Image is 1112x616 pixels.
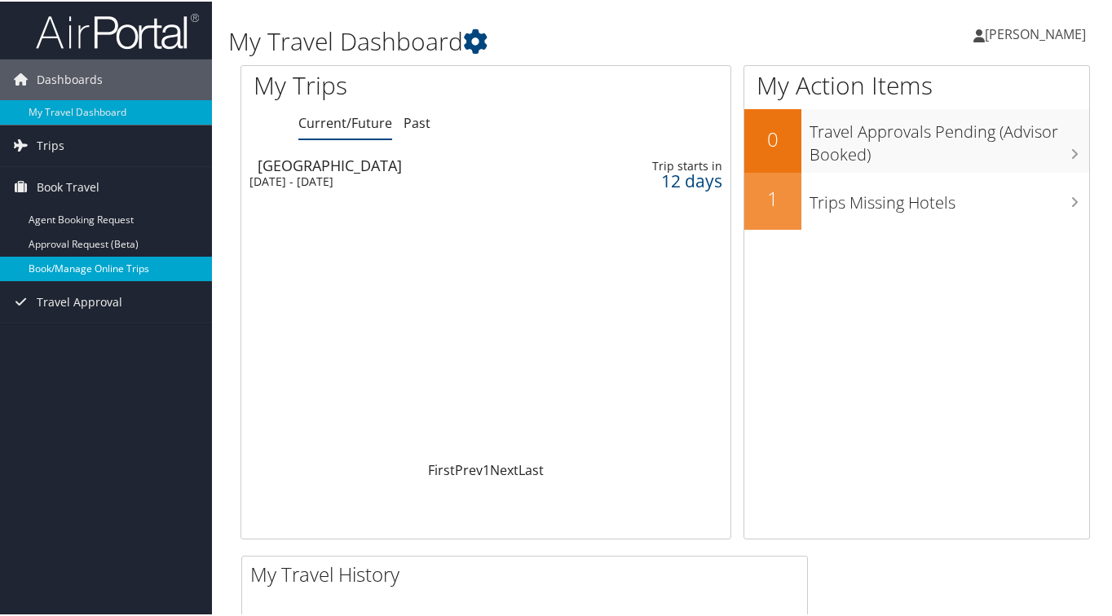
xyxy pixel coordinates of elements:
[37,280,122,321] span: Travel Approval
[249,173,564,187] div: [DATE] - [DATE]
[298,112,392,130] a: Current/Future
[228,23,811,57] h1: My Travel Dashboard
[254,67,514,101] h1: My Trips
[810,182,1089,213] h3: Trips Missing Hotels
[490,460,518,477] a: Next
[973,8,1102,57] a: [PERSON_NAME]
[483,460,490,477] a: 1
[744,108,1089,170] a: 0Travel Approvals Pending (Advisor Booked)
[744,67,1089,101] h1: My Action Items
[985,24,1086,42] span: [PERSON_NAME]
[428,460,455,477] a: First
[258,156,572,171] div: [GEOGRAPHIC_DATA]
[250,559,807,587] h2: My Travel History
[744,124,801,152] h2: 0
[36,11,199,49] img: airportal-logo.png
[37,124,64,165] span: Trips
[37,165,99,206] span: Book Travel
[623,172,722,187] div: 12 days
[744,183,801,211] h2: 1
[518,460,544,477] a: Last
[404,112,430,130] a: Past
[37,58,103,99] span: Dashboards
[744,171,1089,228] a: 1Trips Missing Hotels
[623,157,722,172] div: Trip starts in
[455,460,483,477] a: Prev
[810,111,1089,165] h3: Travel Approvals Pending (Advisor Booked)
